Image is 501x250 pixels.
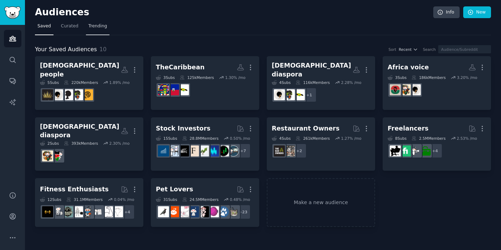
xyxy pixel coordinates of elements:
img: restaurantowners [284,145,295,156]
span: Saved [37,23,51,30]
div: 0.04 % /mo [114,197,134,202]
div: 24.5M Members [182,197,219,202]
div: + 23 [236,204,251,219]
div: 31 Sub s [156,197,177,202]
img: stocks [228,145,239,156]
div: Africa voice [388,63,429,72]
img: Jamaica [178,84,189,95]
img: Africa [400,84,411,95]
img: options [168,145,179,156]
div: 3.20 % /mo [457,75,477,80]
div: 220k Members [64,80,98,85]
img: Fiverr [400,145,411,156]
img: blackmen [410,84,421,95]
div: + 4 [428,143,443,158]
div: 2.53 % /mo [457,136,477,141]
div: + 7 [236,143,251,158]
div: 0.50 % /mo [230,136,250,141]
img: Health [82,206,93,217]
div: 186k Members [411,75,446,80]
div: 3 Sub s [388,75,407,80]
img: BeardedDragons [168,206,179,217]
span: 10 [99,46,107,53]
a: [DEMOGRAPHIC_DATA] diaspora2Subs393kMembers2.30% /moKenyaAfrica [35,117,143,171]
div: Fitness Enthusiasts [40,185,109,194]
a: Restaurant Owners4Subs261kMembers1.27% /mo+2restaurantownersBarOwners [267,117,375,171]
img: AskTheCaribbean [158,84,169,95]
div: 261k Members [296,136,330,141]
div: 2 Sub s [40,141,59,146]
div: 5 Sub s [40,80,59,85]
a: Saved [35,21,53,35]
a: Trending [86,21,109,35]
img: weightroom [52,206,63,217]
div: [DEMOGRAPHIC_DATA] people [40,61,121,79]
img: Aquariums [208,206,219,217]
img: strength_training [102,206,113,217]
img: Freelancers [390,145,401,156]
img: BlackMentalHealth [82,89,93,100]
div: Stock Investors [156,124,210,133]
img: FinancialCareers [178,145,189,156]
div: 15 Sub s [156,136,177,141]
img: blackmen [52,89,63,100]
div: 12 Sub s [40,197,61,202]
img: Blackpeople [42,89,53,100]
img: finance [188,145,199,156]
img: StockMarket [208,145,219,156]
img: blackladies [62,89,73,100]
div: 2.28 % /mo [341,80,361,85]
img: GummySearch logo [4,6,21,19]
div: 28.8M Members [182,136,219,141]
img: cats [228,206,239,217]
div: + 4 [120,204,135,219]
div: 393k Members [64,141,98,146]
div: 116k Members [296,80,330,85]
div: [DEMOGRAPHIC_DATA] diaspora [40,122,121,140]
img: RATS [178,206,189,217]
img: dogs [218,206,229,217]
img: Africa [42,150,53,161]
div: 8 Sub s [388,136,407,141]
span: Curated [61,23,78,30]
img: Daytrading [218,145,229,156]
img: dogswithjobs [188,206,199,217]
h2: Audiences [35,7,433,18]
div: 125k Members [180,75,214,80]
img: workout [42,206,53,217]
img: BarOwners [274,145,285,156]
img: birding [158,206,169,217]
div: Sort [389,47,397,52]
div: 31.1M Members [66,197,103,202]
a: [DEMOGRAPHIC_DATA] people5Subs220kMembers1.89% /moBlackMentalHealthaskblackpeopleblackladiesblack... [35,56,143,110]
img: Kenya [52,150,63,161]
img: AfricaVoice [390,84,401,95]
input: Audience/Subreddit [438,45,491,53]
a: Info [433,6,460,18]
img: Fitness [112,206,123,217]
img: GymMotivation [62,206,73,217]
span: Trending [88,23,107,30]
div: 3 Sub s [156,75,175,80]
a: Fitness Enthusiasts12Subs31.1MMembers0.04% /mo+4Fitnessstrength_trainingloseitHealthGYMGymMotivat... [35,178,143,227]
div: 4 Sub s [272,80,291,85]
span: Your Saved Audiences [35,45,97,54]
div: Search [423,47,436,52]
a: Africa voice3Subs186kMembers3.20% /moblackmenAfricaAfricaVoice [383,56,491,110]
img: forhire [420,145,431,156]
div: 2.5M Members [411,136,445,141]
img: askblackpeople [284,89,295,100]
div: Freelancers [388,124,429,133]
div: Restaurant Owners [272,124,339,133]
img: parrots [198,206,209,217]
a: Freelancers8Subs2.5MMembers2.53% /mo+4forhirefreelance_forhireFiverrFreelancers [383,117,491,171]
img: haiti [168,84,179,95]
div: 4 Sub s [272,136,291,141]
a: Curated [58,21,81,35]
img: Jamaica [294,89,305,100]
img: GYM [72,206,83,217]
div: [DEMOGRAPHIC_DATA] diaspora [272,61,353,79]
img: dividends [158,145,169,156]
div: 0.48 % /mo [230,197,250,202]
div: + 2 [292,143,307,158]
